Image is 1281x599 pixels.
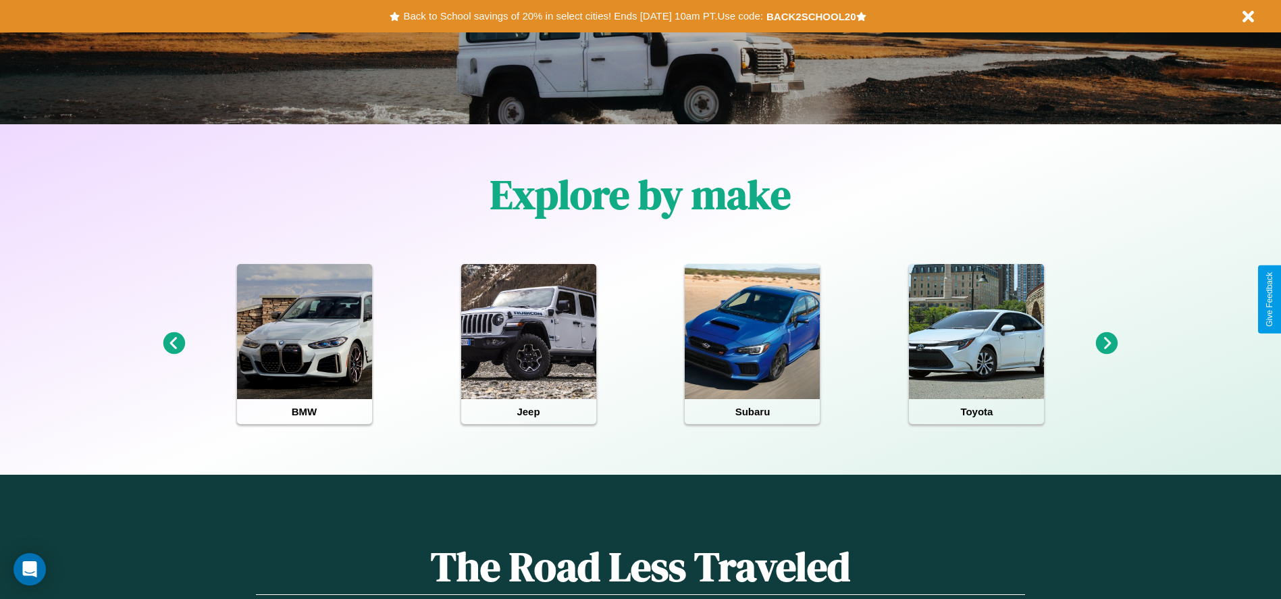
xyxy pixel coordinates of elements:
[237,399,372,424] h4: BMW
[256,539,1024,595] h1: The Road Less Traveled
[1265,272,1274,327] div: Give Feedback
[685,399,820,424] h4: Subaru
[461,399,596,424] h4: Jeep
[490,167,791,222] h1: Explore by make
[400,7,766,26] button: Back to School savings of 20% in select cities! Ends [DATE] 10am PT.Use code:
[14,553,46,585] div: Open Intercom Messenger
[766,11,856,22] b: BACK2SCHOOL20
[909,399,1044,424] h4: Toyota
